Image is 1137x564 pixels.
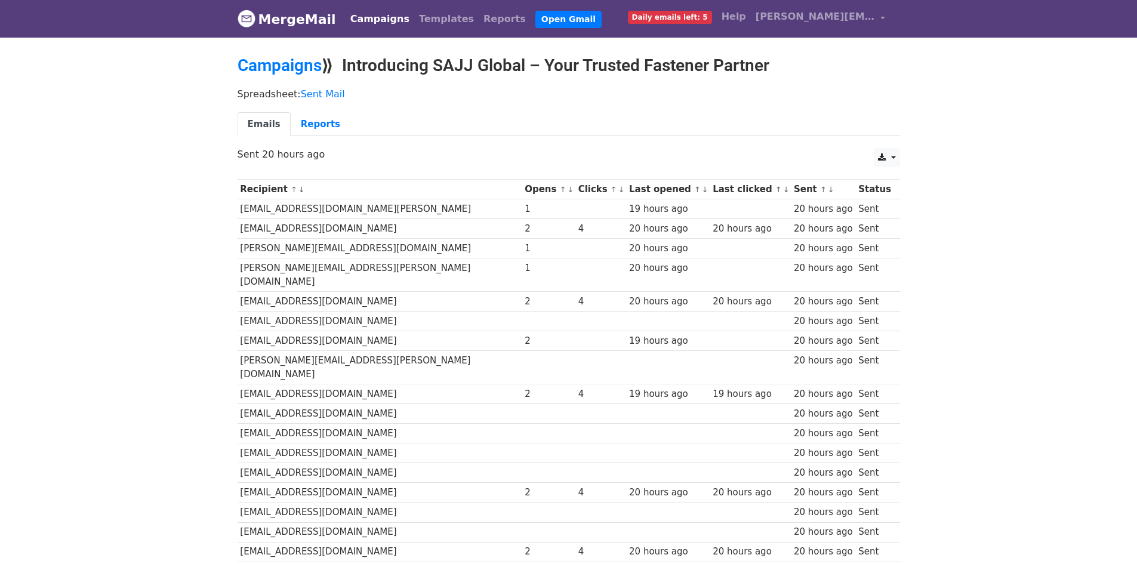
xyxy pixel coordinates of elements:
div: 20 hours ago [794,295,853,309]
td: Sent [855,292,893,312]
div: 20 hours ago [713,486,788,500]
div: 4 [578,486,624,500]
td: [EMAIL_ADDRESS][DOMAIN_NAME] [238,463,522,483]
div: 20 hours ago [713,295,788,309]
th: Last clicked [710,180,791,199]
td: [EMAIL_ADDRESS][DOMAIN_NAME] [238,219,522,239]
div: 20 hours ago [794,242,853,255]
div: 2 [525,486,572,500]
div: 19 hours ago [629,202,707,216]
td: [EMAIL_ADDRESS][DOMAIN_NAME] [238,424,522,443]
p: Sent 20 hours ago [238,148,900,161]
span: Daily emails left: 5 [628,11,712,24]
h2: ⟫ Introducing SAJJ Global – Your Trusted Fastener Partner [238,56,900,76]
a: Campaigns [238,56,322,75]
td: [EMAIL_ADDRESS][DOMAIN_NAME][PERSON_NAME] [238,199,522,219]
td: [EMAIL_ADDRESS][DOMAIN_NAME] [238,522,522,542]
td: Sent [855,443,893,463]
a: ↑ [694,185,701,194]
div: 2 [525,222,572,236]
a: Sent Mail [301,88,345,100]
a: ↓ [828,185,834,194]
div: 20 hours ago [794,427,853,440]
td: [EMAIL_ADDRESS][DOMAIN_NAME] [238,443,522,463]
th: Sent [791,180,855,199]
td: Sent [855,542,893,562]
div: 19 hours ago [629,334,707,348]
td: Sent [855,503,893,522]
div: 1 [525,242,572,255]
div: 20 hours ago [794,261,853,275]
div: 20 hours ago [794,545,853,559]
a: Reports [291,112,350,137]
td: Sent [855,199,893,219]
div: 20 hours ago [794,486,853,500]
div: 4 [578,387,624,401]
td: [EMAIL_ADDRESS][DOMAIN_NAME] [238,503,522,522]
a: Templates [414,7,479,31]
div: 4 [578,222,624,236]
div: 20 hours ago [794,315,853,328]
a: ↑ [611,185,617,194]
a: ↑ [820,185,827,194]
td: Sent [855,424,893,443]
div: 20 hours ago [629,242,707,255]
td: [EMAIL_ADDRESS][DOMAIN_NAME] [238,384,522,403]
div: 2 [525,295,572,309]
div: 20 hours ago [629,295,707,309]
div: 20 hours ago [629,545,707,559]
span: [PERSON_NAME][EMAIL_ADDRESS][DOMAIN_NAME] [756,10,875,24]
div: 2 [525,545,572,559]
div: 20 hours ago [794,446,853,460]
th: Clicks [575,180,626,199]
a: Help [717,5,751,29]
td: Sent [855,463,893,483]
div: 20 hours ago [629,261,707,275]
td: [EMAIL_ADDRESS][DOMAIN_NAME] [238,331,522,351]
td: [PERSON_NAME][EMAIL_ADDRESS][PERSON_NAME][DOMAIN_NAME] [238,258,522,292]
div: 20 hours ago [794,466,853,480]
a: ↓ [567,185,574,194]
td: Sent [855,522,893,542]
td: [EMAIL_ADDRESS][DOMAIN_NAME] [238,542,522,562]
div: 1 [525,202,572,216]
td: [PERSON_NAME][EMAIL_ADDRESS][PERSON_NAME][DOMAIN_NAME] [238,351,522,384]
div: 1 [525,261,572,275]
p: Spreadsheet: [238,88,900,100]
th: Opens [522,180,575,199]
div: 20 hours ago [713,545,788,559]
div: 4 [578,545,624,559]
td: Sent [855,483,893,503]
a: ↑ [291,185,297,194]
td: Sent [855,351,893,384]
td: [PERSON_NAME][EMAIL_ADDRESS][DOMAIN_NAME] [238,239,522,258]
td: Sent [855,404,893,424]
th: Recipient [238,180,522,199]
td: [EMAIL_ADDRESS][DOMAIN_NAME] [238,292,522,312]
a: Reports [479,7,531,31]
div: 4 [578,295,624,309]
div: 20 hours ago [794,407,853,421]
td: Sent [855,312,893,331]
td: Sent [855,258,893,292]
td: Sent [855,384,893,403]
a: Campaigns [346,7,414,31]
a: Open Gmail [535,11,602,28]
div: 2 [525,387,572,401]
div: 20 hours ago [713,222,788,236]
div: 20 hours ago [794,354,853,368]
div: 20 hours ago [794,222,853,236]
div: 19 hours ago [713,387,788,401]
td: Sent [855,239,893,258]
img: MergeMail logo [238,10,255,27]
div: 20 hours ago [794,334,853,348]
a: Emails [238,112,291,137]
td: [EMAIL_ADDRESS][DOMAIN_NAME] [238,483,522,503]
div: 2 [525,334,572,348]
div: 20 hours ago [794,525,853,539]
td: Sent [855,331,893,351]
a: ↓ [783,185,790,194]
a: Daily emails left: 5 [623,5,717,29]
div: 19 hours ago [629,387,707,401]
a: ↑ [775,185,782,194]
